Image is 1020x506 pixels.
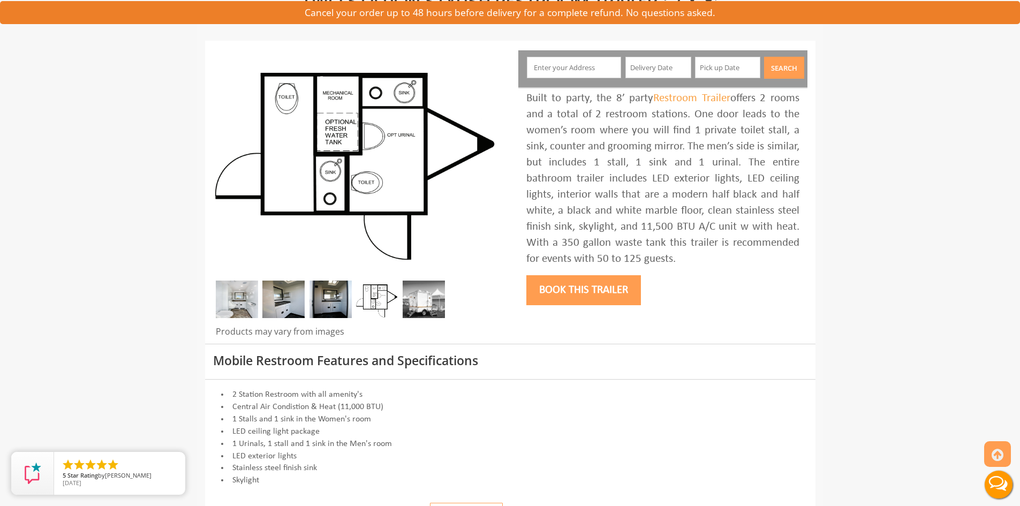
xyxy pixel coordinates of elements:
[213,401,807,413] li: Central Air Condistion & Heat (11,000 BTU)
[105,471,152,479] span: [PERSON_NAME]
[213,389,807,401] li: 2 Station Restroom with all amenity's
[653,93,730,104] a: Restroom Trailer
[309,281,352,318] img: DSC_0004_email
[356,281,398,318] img: Floor Plan of 2 station Mini restroom with sink and toilet
[62,458,74,471] li: 
[107,458,119,471] li: 
[216,281,258,318] img: Inside of complete restroom with a stall, a urinal, tissue holders, cabinets and mirror
[213,438,807,450] li: 1 Urinals, 1 stall and 1 sink in the Men's room
[403,281,445,318] img: A mini restroom trailer with two separate stations and separate doors for males and females
[213,326,502,344] div: Products may vary from images
[213,413,807,426] li: 1 Stalls and 1 sink in the Women's room
[526,275,641,305] button: Book this trailer
[73,458,86,471] li: 
[63,471,66,479] span: 5
[63,479,81,487] span: [DATE]
[213,50,502,265] img: A mini restroom trailer with two separate stations and separate doors for males and females
[63,472,177,480] span: by
[213,462,807,474] li: Stainless steel finish sink
[527,57,621,78] input: Enter your Address
[84,458,97,471] li: 
[22,463,43,484] img: Review Rating
[213,354,807,367] h3: Mobile Restroom Features and Specifications
[95,458,108,471] li: 
[213,450,807,463] li: LED exterior lights
[262,281,305,318] img: DSC_0016_email
[213,426,807,438] li: LED ceiling light package
[67,471,98,479] span: Star Rating
[695,57,761,78] input: Pick up Date
[977,463,1020,506] button: Live Chat
[625,57,691,78] input: Delivery Date
[764,57,804,79] button: Search
[213,474,807,487] li: Skylight
[526,90,799,267] div: Built to party, the 8’ party offers 2 rooms and a total of 2 restroom stations. One door leads to...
